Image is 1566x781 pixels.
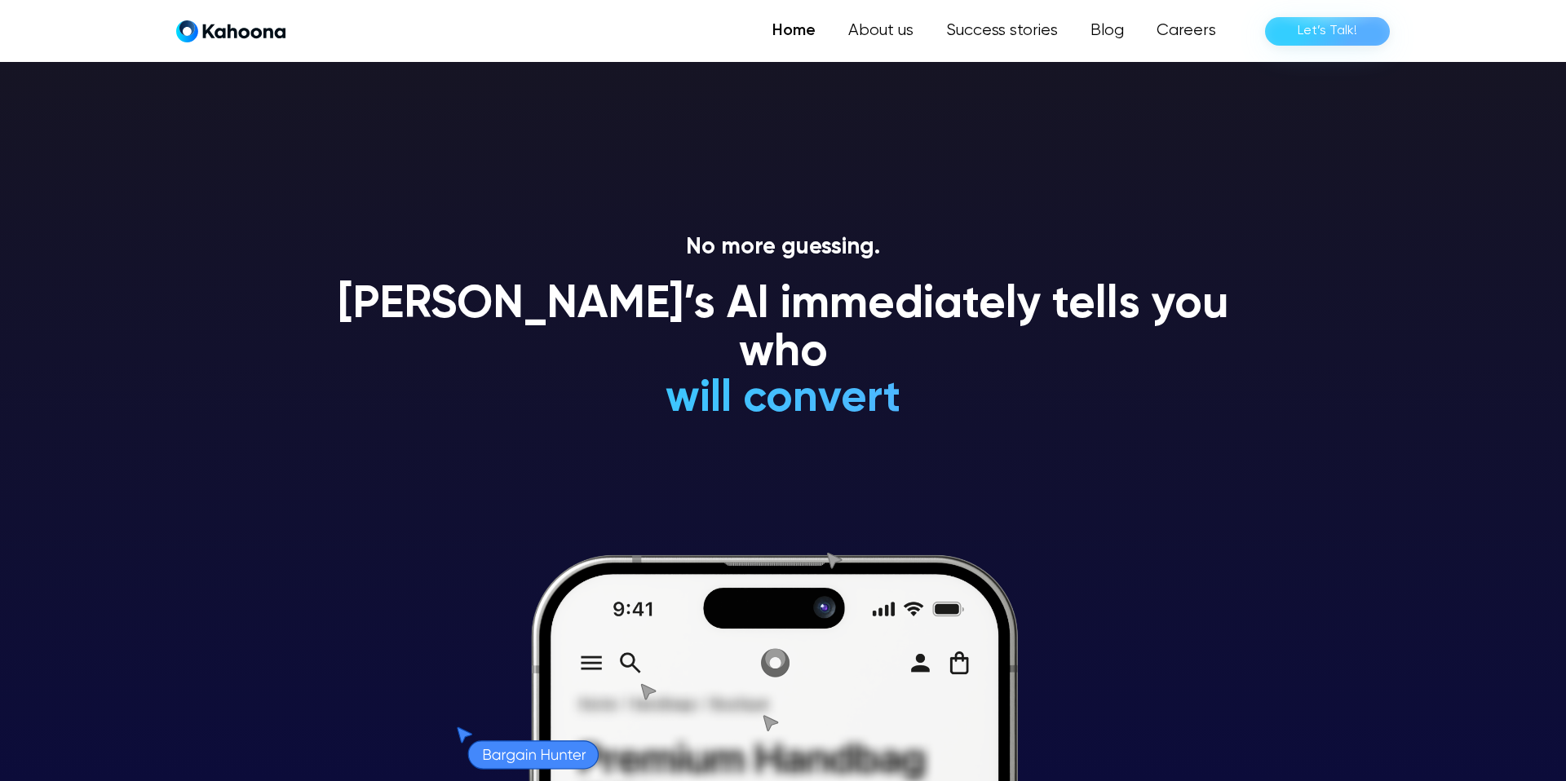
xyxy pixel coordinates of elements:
a: Blog [1074,15,1140,47]
p: No more guessing. [318,234,1248,262]
h1: will convert [543,375,1024,423]
a: Let’s Talk! [1265,17,1390,46]
a: home [176,20,285,43]
a: Home [756,15,832,47]
div: Let’s Talk! [1298,18,1357,44]
a: About us [832,15,930,47]
a: Success stories [930,15,1074,47]
h1: [PERSON_NAME]’s AI immediately tells you who [318,281,1248,378]
a: Careers [1140,15,1232,47]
